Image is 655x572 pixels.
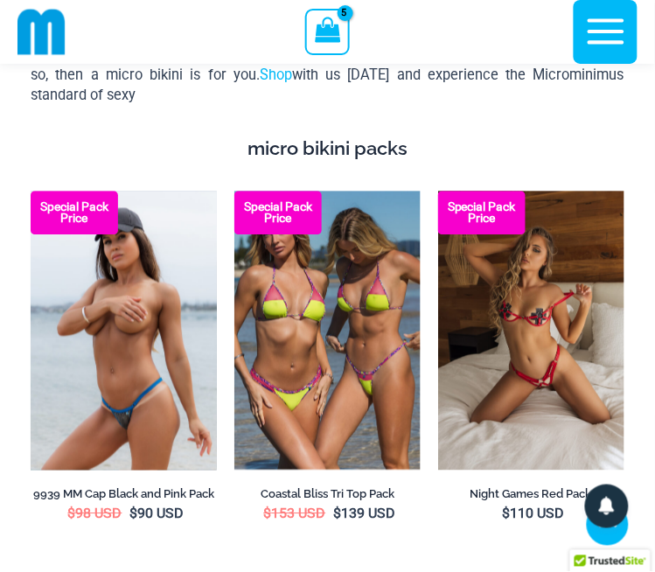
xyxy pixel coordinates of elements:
[438,202,526,225] b: Special Pack Price
[68,506,122,522] bdi: 98 USD
[503,506,511,522] span: $
[31,202,118,225] b: Special Pack Price
[438,192,624,471] a: Night Games Red 1133 Bralette 6133 Thong 04 Night Games Red 1133 Bralette 6133 Thong 06Night Game...
[17,8,66,56] img: cropped mm emblem
[334,506,396,522] bdi: 139 USD
[130,506,138,522] span: $
[31,192,217,471] a: Rebel Cap Hot PinkElectric Blue 9939 Cap 16 Rebel Cap BlackElectric Blue 9939 Cap 08Rebel Cap Bla...
[260,67,292,84] a: Shop
[234,487,421,502] a: Coastal Bliss Tri Top Pack
[438,192,624,471] img: Night Games Red 1133 Bralette 6133 Thong 04
[31,46,624,107] p: So, are you ready to to embrace the world of Microminimus and take sexy to the next level? If so,...
[31,487,217,502] a: 9939 MM Cap Black and Pink Pack
[68,506,76,522] span: $
[438,487,624,502] a: Night Games Red Pack
[334,506,342,522] span: $
[305,9,350,54] a: View Shopping Cart, 5 items
[234,192,421,471] a: Coastal Bliss Leopard Sunset Tri Top Pack Coastal Bliss Leopard Sunset Tri Top Pack BCoastal Blis...
[234,192,421,471] img: Coastal Bliss Leopard Sunset Tri Top Pack
[264,506,326,522] bdi: 153 USD
[503,506,565,522] bdi: 110 USD
[264,506,272,522] span: $
[31,192,217,471] img: Rebel Cap BlackElectric Blue 9939 Cap 08
[130,506,185,522] bdi: 90 USD
[31,137,624,160] h4: micro bikini packs
[234,202,322,225] b: Special Pack Price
